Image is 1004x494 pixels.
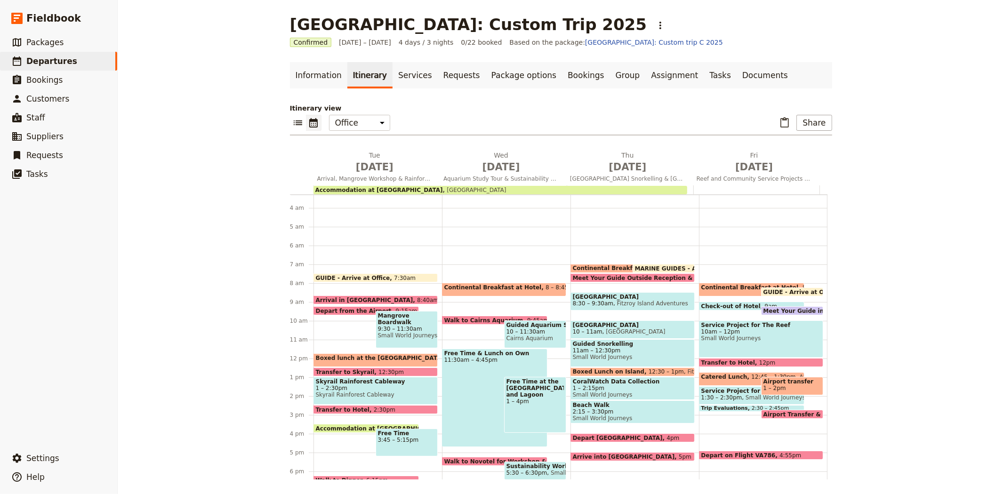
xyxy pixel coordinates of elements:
[26,56,77,66] span: Departures
[438,62,486,88] a: Requests
[796,374,839,384] span: AMO Catering
[763,289,842,295] span: GUIDE - Arrive at Office
[374,406,395,413] span: 2:30pm
[701,406,752,411] span: Trip Evaluations
[573,328,602,335] span: 10 – 11am
[290,430,313,438] div: 4 pm
[317,160,433,174] span: [DATE]
[290,62,347,88] a: Information
[313,295,438,304] div: Arrival in [GEOGRAPHIC_DATA]8:40am
[679,454,691,460] span: 5pm
[573,347,692,354] span: 11am – 12:30pm
[777,115,793,131] button: Paste itinerary item
[570,400,695,423] div: Beach Walk2:15 – 3:30pmSmall World Journeys
[570,452,695,461] div: Arrive into [GEOGRAPHIC_DATA]5pm
[570,151,685,174] h2: Thu
[444,458,573,464] span: Walk to Novotel for Workshop & Dinner
[573,402,692,408] span: Beach Walk
[602,328,666,335] span: [GEOGRAPHIC_DATA]
[573,322,692,328] span: [GEOGRAPHIC_DATA]
[610,62,646,88] a: Group
[443,187,506,193] span: [GEOGRAPHIC_DATA]
[764,303,777,309] span: 9am
[290,261,313,268] div: 7 am
[378,312,435,326] span: Mangrove Boardwalk Workshop & Clean up
[313,424,419,433] div: Accommodation at [GEOGRAPHIC_DATA]
[313,273,438,282] div: GUIDE - Arrive at Office7:30am
[378,332,435,339] span: Small World Journeys
[313,151,440,185] button: Tue [DATE]Arrival, Mangrove Workshop & Rainforest Cableway
[701,452,780,458] span: Depart on Flight VA786
[395,308,417,314] span: 9:15am
[290,15,647,34] h1: [GEOGRAPHIC_DATA]: Custom Trip 2025
[761,306,823,315] div: Meet Your Guide in Reception & Depart
[566,151,693,185] button: Thu [DATE][GEOGRAPHIC_DATA] Snorkelling & [GEOGRAPHIC_DATA]
[376,429,438,456] div: Free Time3:45 – 5:15pm
[442,349,547,447] div: Free Time & Lunch on Own11:30am – 4:45pm
[316,425,448,431] span: Accommodation at [GEOGRAPHIC_DATA]
[699,283,804,296] div: Continental Breakfast at Hotel8 – 8:45am
[751,374,795,384] span: 12:45 – 1:30pm
[290,411,313,419] div: 3 pm
[347,62,393,88] a: Itinerary
[26,151,63,160] span: Requests
[633,264,695,273] div: MARINE GUIDES - Arrive at Office
[378,326,435,332] span: 9:30 – 11:30am
[313,476,419,485] div: Walk to Dinner6:15pm
[26,75,63,85] span: Bookings
[26,132,64,141] span: Suppliers
[376,311,438,348] div: Mangrove Boardwalk Workshop & Clean up9:30 – 11:30amSmall World Journeys
[504,462,566,480] div: Sustainability Workshop5:30 – 6:30pmSmall World Journeys
[699,302,804,311] div: Check-out of Hotel9am
[701,359,759,366] span: Transfer to Hotel
[566,175,689,183] span: [GEOGRAPHIC_DATA] Snorkelling & [GEOGRAPHIC_DATA]
[316,477,367,483] span: Walk to Dinner
[684,368,759,375] span: Fitzroy Island Adventures
[570,292,695,311] div: [GEOGRAPHIC_DATA]8:30 – 9:30amFitzroy Island Adventures
[506,322,564,328] span: Guided Aquarium Study Tour
[573,385,692,391] span: 1 – 2:15pm
[444,350,545,357] span: Free Time & Lunch on Own
[306,115,321,131] button: Calendar view
[506,335,564,342] span: Cairns Aquarium
[510,38,723,47] span: Based on the package:
[26,113,45,122] span: Staff
[752,406,789,411] span: 2:30 – 2:45pm
[313,405,438,414] div: Transfer to Hotel2:30pm
[585,39,723,46] a: [GEOGRAPHIC_DATA]: Custom trip C 2025
[316,355,448,361] span: Boxed lunch at the [GEOGRAPHIC_DATA]
[763,378,821,385] span: Airport transfer
[316,385,435,391] span: 1 – 2:30pm
[667,435,679,441] span: 4pm
[378,369,404,375] span: 12:30pm
[290,223,313,231] div: 5 am
[693,175,816,183] span: Reef and Community Service Projects & Departure
[26,169,48,179] span: Tasks
[313,175,436,183] span: Arrival, Mangrove Workshop & Rainforest Cableway
[506,328,564,335] span: 10 – 11:30am
[649,368,684,375] span: 12:30 – 1pm
[290,104,832,113] p: Itinerary view
[761,287,823,296] div: GUIDE - Arrive at Office
[570,320,695,339] div: [GEOGRAPHIC_DATA]10 – 11am[GEOGRAPHIC_DATA]
[506,470,547,476] span: 5:30 – 6:30pm
[290,298,313,306] div: 9 am
[366,477,388,483] span: 6:15pm
[290,355,313,362] div: 12 pm
[313,377,438,405] div: Skyrail Rainforest Cableway1 – 2:30pmSkyrail Rainforest Cableway
[26,11,81,25] span: Fieldbook
[442,283,566,296] div: Continental Breakfast at Hotel8 – 8:45am
[635,265,745,271] span: MARINE GUIDES - Arrive at Office
[699,320,823,358] div: Service Project for The Reef10am – 12pmSmall World Journeys
[573,275,721,281] span: Meet Your Guide Outside Reception & Depart
[570,367,695,376] div: Boxed Lunch on Island12:30 – 1pmFitzroy Island Adventures
[570,273,695,282] div: Meet Your Guide Outside Reception & Depart
[444,317,527,323] span: Walk to Cairns Aquarium
[761,377,823,395] div: Airport transfer1 – 2pm
[399,38,454,47] span: 4 days / 3 nights
[290,336,313,343] div: 11 am
[290,468,313,475] div: 6 pm
[378,430,435,437] span: Free Time
[573,435,667,441] span: Depart [GEOGRAPHIC_DATA]
[803,284,834,295] span: 8 – 8:45am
